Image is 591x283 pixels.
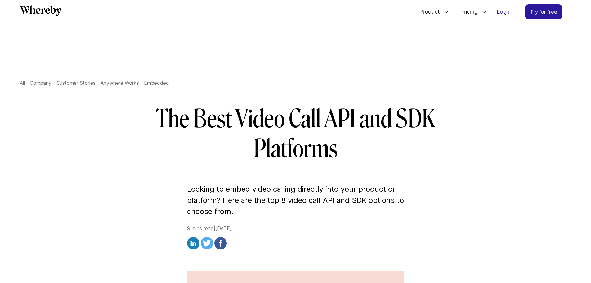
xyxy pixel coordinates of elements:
[492,5,517,19] a: Log in
[413,2,441,22] span: Product
[144,80,169,86] a: Embedded
[56,80,96,86] a: Customer Stories
[187,184,404,217] p: Looking to embed video calling directly into your product or platform? Here are the top 8 video c...
[187,237,199,249] img: linkedin
[20,5,61,16] svg: Whereby
[201,237,213,249] img: twitter
[214,237,227,249] img: facebook
[30,80,51,86] a: Company
[20,5,61,18] a: Whereby
[525,4,562,19] a: Try for free
[187,225,404,251] div: 9 mins read | [DATE]
[20,80,25,86] a: All
[101,80,139,86] a: Anywhere Works
[454,2,479,22] span: Pricing
[117,104,474,164] h1: The Best Video Call API and SDK Platforms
